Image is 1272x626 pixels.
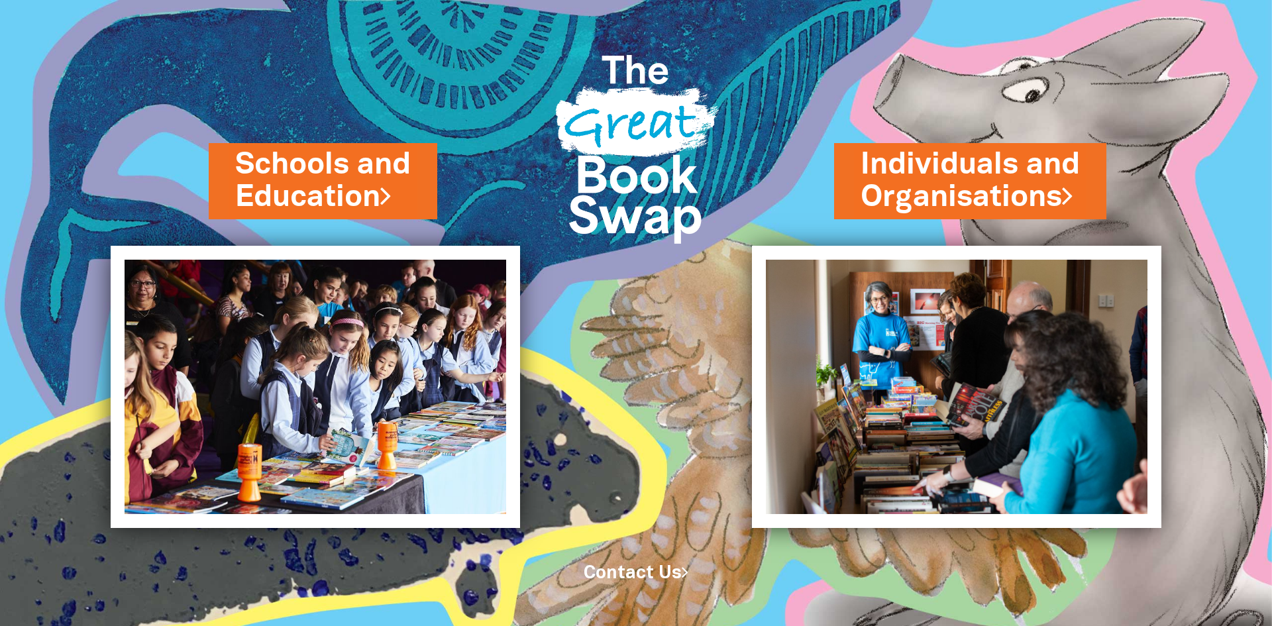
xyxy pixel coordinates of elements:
a: Schools andEducation [235,144,411,218]
img: Individuals and Organisations [752,246,1161,528]
a: Contact Us [584,565,688,582]
a: Individuals andOrganisations [861,144,1080,218]
img: Schools and Education [111,246,520,528]
img: Great Bookswap logo [540,16,732,271]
